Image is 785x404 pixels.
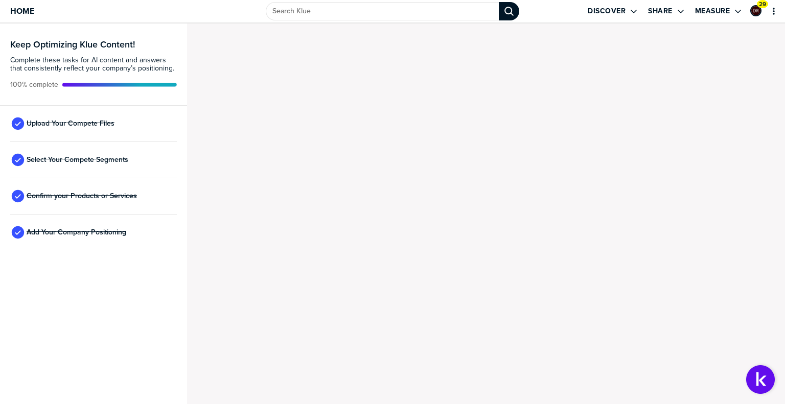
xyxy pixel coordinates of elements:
span: Confirm your Products or Services [27,192,137,200]
label: Share [648,7,673,16]
label: Measure [695,7,730,16]
span: Select Your Compete Segments [27,156,128,164]
span: Upload Your Compete Files [27,120,114,128]
span: Complete these tasks for AI content and answers that consistently reflect your company’s position... [10,56,177,73]
input: Search Klue [266,2,499,20]
span: Home [10,7,34,15]
div: Search Klue [499,2,519,20]
img: dca9c6f390784fc323463dd778aad4f8-sml.png [751,6,760,15]
span: Active [10,81,58,89]
button: Open Support Center [746,365,775,394]
h3: Keep Optimizing Klue Content! [10,40,177,49]
span: 29 [759,1,766,8]
div: Dustin Ray [750,5,761,16]
a: Edit Profile [749,4,763,17]
span: Add Your Company Positioning [27,228,126,236]
label: Discover [588,7,626,16]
